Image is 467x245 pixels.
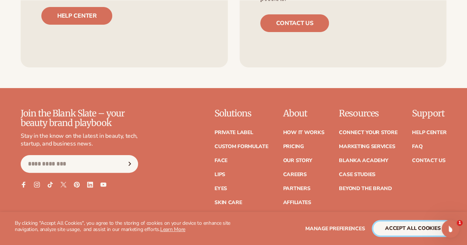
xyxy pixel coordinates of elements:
[214,200,242,205] a: Skin Care
[373,221,452,235] button: accept all cookies
[214,144,268,149] a: Custom formulate
[283,109,324,118] p: About
[283,200,311,205] a: Affiliates
[21,109,138,128] p: Join the Blank Slate – your beauty brand playbook
[442,220,459,238] iframe: Intercom live chat
[283,186,310,191] a: Partners
[339,130,397,135] a: Connect your store
[214,172,225,177] a: Lips
[283,130,324,135] a: How It Works
[305,225,365,232] span: Manage preferences
[412,158,445,163] a: Contact Us
[283,172,306,177] a: Careers
[121,155,138,173] button: Subscribe
[41,7,112,25] a: Help center
[283,158,312,163] a: Our Story
[15,220,234,233] p: By clicking "Accept All Cookies", you agree to the storing of cookies on your device to enhance s...
[457,220,463,226] span: 1
[260,14,329,32] a: Contact us
[412,130,446,135] a: Help Center
[339,144,395,149] a: Marketing services
[412,144,422,149] a: FAQ
[214,158,227,163] a: Face
[339,172,375,177] a: Case Studies
[283,144,303,149] a: Pricing
[214,186,227,191] a: Eyes
[412,109,446,118] p: Support
[21,132,138,148] p: Stay in the know on the latest in beauty, tech, startup, and business news.
[214,130,253,135] a: Private label
[339,109,397,118] p: Resources
[339,186,392,191] a: Beyond the brand
[160,226,185,233] a: Learn More
[214,109,268,118] p: Solutions
[339,158,388,163] a: Blanka Academy
[305,221,365,235] button: Manage preferences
